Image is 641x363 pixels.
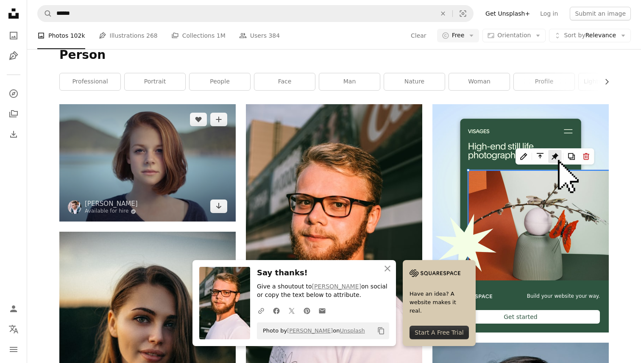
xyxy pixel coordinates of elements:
h1: Person [59,47,609,63]
a: Explore [5,85,22,102]
a: man [319,73,380,90]
a: Share on Twitter [284,302,299,319]
span: Orientation [497,32,531,39]
button: Search Unsplash [38,6,52,22]
a: Share over email [315,302,330,319]
a: Share on Facebook [269,302,284,319]
a: Unsplash [340,327,365,334]
p: Give a shoutout to on social or copy the text below to attribute. [257,283,389,299]
a: professional [60,73,120,90]
a: Share on Pinterest [299,302,315,319]
a: nature [384,73,445,90]
a: man in white crew neck shirt wearing black framed eyeglasses [246,233,422,240]
button: Like [190,113,207,126]
button: Menu [5,341,22,358]
a: Illustrations [5,47,22,64]
span: 268 [146,31,158,40]
button: Clear [410,29,427,42]
img: file-1723602894256-972c108553a7image [432,104,609,280]
div: Get started [441,310,600,324]
span: Photo by on [259,324,365,338]
h3: Say thanks! [257,267,389,279]
button: scroll list to the right [599,73,609,90]
a: Build your website your way.Get started [432,104,609,333]
span: 384 [268,31,280,40]
div: Start A Free Trial [410,326,469,339]
button: Orientation [482,29,546,42]
button: Clear [434,6,452,22]
span: Have an idea? A website makes it real. [410,290,469,315]
a: [PERSON_NAME] [287,327,333,334]
a: Download History [5,126,22,143]
a: Collections 1M [171,22,226,49]
button: Sort byRelevance [549,29,631,42]
span: Build your website your way. [527,293,600,300]
a: profile [514,73,574,90]
a: face [254,73,315,90]
a: people [190,73,250,90]
a: Log in [535,7,563,20]
a: Available for hire [85,208,138,215]
img: shallow focus photography of woman outdoor during day [59,104,236,222]
a: lightroom preset [579,73,639,90]
button: Copy to clipboard [374,324,388,338]
a: [PERSON_NAME] [85,200,138,208]
a: Collections [5,105,22,122]
a: Photos [5,27,22,44]
a: Users 384 [239,22,280,49]
span: Free [452,31,465,40]
button: Visual search [453,6,473,22]
button: Submit an image [570,7,631,20]
span: Sort by [564,32,585,39]
a: Get Unsplash+ [480,7,535,20]
button: Language [5,321,22,338]
button: Free [437,29,479,42]
span: Relevance [564,31,616,40]
a: woman [449,73,510,90]
button: Add to Collection [210,113,227,126]
span: 1M [217,31,226,40]
form: Find visuals sitewide [37,5,474,22]
a: Download [210,200,227,213]
a: Log in / Sign up [5,300,22,317]
a: Illustrations 268 [99,22,158,49]
a: Home — Unsplash [5,5,22,24]
a: shallow focus photography of woman outdoor during day [59,159,236,166]
a: portrait [125,73,185,90]
a: Have an idea? A website makes it real.Start A Free Trial [403,260,476,346]
img: file-1705255347840-230a6ab5bca9image [410,267,460,280]
a: [PERSON_NAME] [312,283,361,290]
img: Go to Christopher Campbell's profile [68,200,81,214]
